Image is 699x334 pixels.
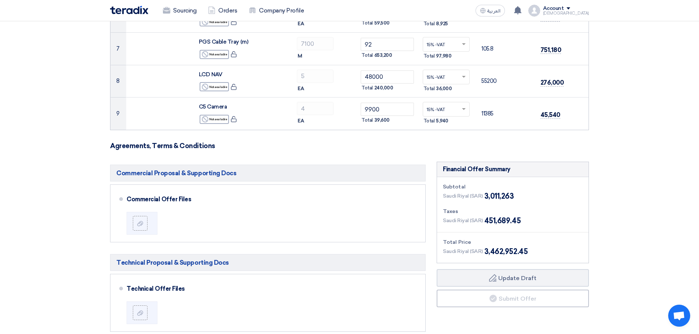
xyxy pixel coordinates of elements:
[110,98,126,130] td: 9
[361,117,373,124] span: Total
[297,70,334,83] input: RFQ_STEP1.ITEMS.2.AMOUNT_TITLE
[297,102,334,115] input: RFQ_STEP1.ITEMS.2.AMOUNT_TITLE
[528,5,540,16] img: profile_test.png
[423,70,470,84] ng-select: VAT
[110,6,148,14] img: Teradix logo
[361,84,373,92] span: Total
[243,3,310,19] a: Company Profile
[199,71,222,78] span: LCD NAV
[476,5,505,16] button: العربية
[200,17,229,26] div: Not available
[543,11,589,15] div: [DEMOGRAPHIC_DATA]
[476,98,535,130] td: 11385
[540,14,560,22] span: 68,425
[437,269,589,287] button: Update Draft
[484,246,528,257] span: 3,462,952.45
[423,52,435,60] span: Total
[443,192,483,200] span: Saudi Riyal (SAR)
[443,217,483,224] span: Saudi Riyal (SAR)
[423,102,470,117] ng-select: VAT
[298,52,302,60] span: M
[436,117,448,125] span: 5,940
[361,103,414,116] input: Unit Price
[436,85,452,92] span: 36,000
[110,33,126,65] td: 7
[484,191,514,202] span: 3,011,263
[437,290,589,307] button: Submit Offer
[543,5,564,12] div: Account
[199,103,227,110] span: C5 Camera
[361,70,414,84] input: Unit Price
[540,79,564,87] span: 276,000
[298,117,304,125] span: EA
[199,38,248,45] span: PGS Cable Tray (m)
[443,247,483,255] span: Saudi Riyal (SAR)
[361,38,414,51] input: Unit Price
[298,85,304,92] span: EA
[423,20,435,27] span: Total
[443,165,510,174] div: Financial Offer Summary
[374,52,392,59] span: 653,200
[423,117,435,125] span: Total
[110,142,589,150] h3: Agreements, Terms & Conditions
[668,305,690,327] div: Open chat
[361,19,373,27] span: Total
[297,37,334,50] input: RFQ_STEP1.ITEMS.2.AMOUNT_TITLE
[540,46,561,54] span: 751,180
[540,111,560,119] span: 45,540
[484,215,521,226] span: 451,689.45
[200,82,229,91] div: Not available
[127,191,414,208] div: Commercial Offer Files
[436,52,451,60] span: 97,980
[436,20,448,27] span: 8,925
[200,115,229,124] div: Not available
[374,84,393,92] span: 240,000
[200,50,229,59] div: Not available
[443,183,583,191] div: Subtotal
[110,65,126,98] td: 8
[374,117,390,124] span: 39,600
[487,8,500,14] span: العربية
[476,65,535,98] td: 55200
[443,208,583,215] div: Taxes
[127,280,414,298] div: Technical Offer Files
[443,238,583,246] div: Total Price
[476,33,535,65] td: 105.8
[202,3,243,19] a: Orders
[374,19,390,27] span: 59,500
[423,85,435,92] span: Total
[110,165,426,181] h5: Commercial Proposal & Supporting Docs
[298,20,304,27] span: EA
[361,52,373,59] span: Total
[423,37,470,52] ng-select: VAT
[110,254,426,271] h5: Technical Proposal & Supporting Docs
[157,3,202,19] a: Sourcing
